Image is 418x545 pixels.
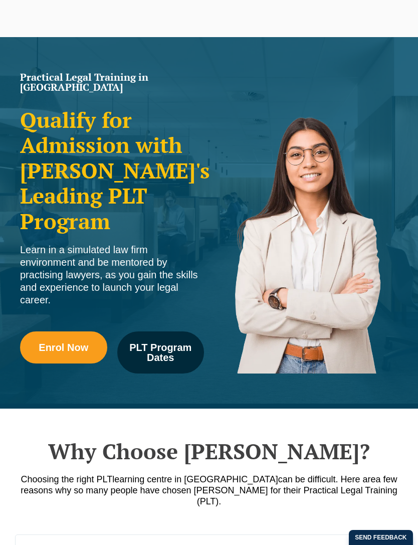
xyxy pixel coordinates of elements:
a: Enrol Now [20,331,107,364]
span: learning centre in [GEOGRAPHIC_DATA] [112,474,278,484]
h2: Qualify for Admission with [PERSON_NAME]'s Leading PLT Program [20,107,204,234]
h1: Practical Legal Training in [GEOGRAPHIC_DATA] [20,72,204,92]
h2: Why Choose [PERSON_NAME]? [15,439,403,464]
span: can be difficult. Here are [278,474,376,484]
a: PLT Program Dates [117,331,204,374]
span: Enrol Now [39,342,88,352]
span: PLT Program Dates [124,342,197,362]
div: Learn in a simulated law firm environment and be mentored by practising lawyers, as you gain the ... [20,244,204,306]
span: Choosing the right PLT [21,474,112,484]
p: a few reasons why so many people have chosen [PERSON_NAME] for their Practical Legal Training (PLT). [15,474,403,507]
